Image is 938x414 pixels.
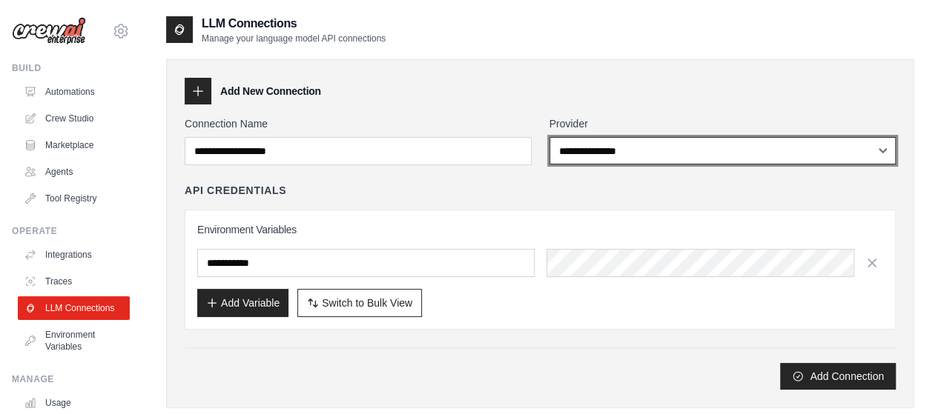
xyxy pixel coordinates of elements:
label: Connection Name [185,116,532,131]
h2: LLM Connections [202,15,386,33]
h4: API Credentials [185,183,286,198]
div: Operate [12,225,130,237]
div: Manage [12,373,130,385]
p: Manage your language model API connections [202,33,386,44]
a: Tool Registry [18,187,130,210]
a: Agents [18,160,130,184]
a: Marketplace [18,133,130,157]
a: LLM Connections [18,296,130,320]
a: Crew Studio [18,107,130,130]
a: Environment Variables [18,323,130,358]
label: Provider [549,116,896,131]
button: Switch to Bulk View [297,289,422,317]
div: Build [12,62,130,74]
a: Automations [18,80,130,104]
span: Switch to Bulk View [322,296,412,310]
h3: Environment Variables [197,222,883,237]
a: Traces [18,270,130,293]
button: Add Variable [197,289,288,317]
button: Add Connection [780,363,896,390]
a: Integrations [18,243,130,267]
h3: Add New Connection [220,84,321,99]
img: Logo [12,17,86,45]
